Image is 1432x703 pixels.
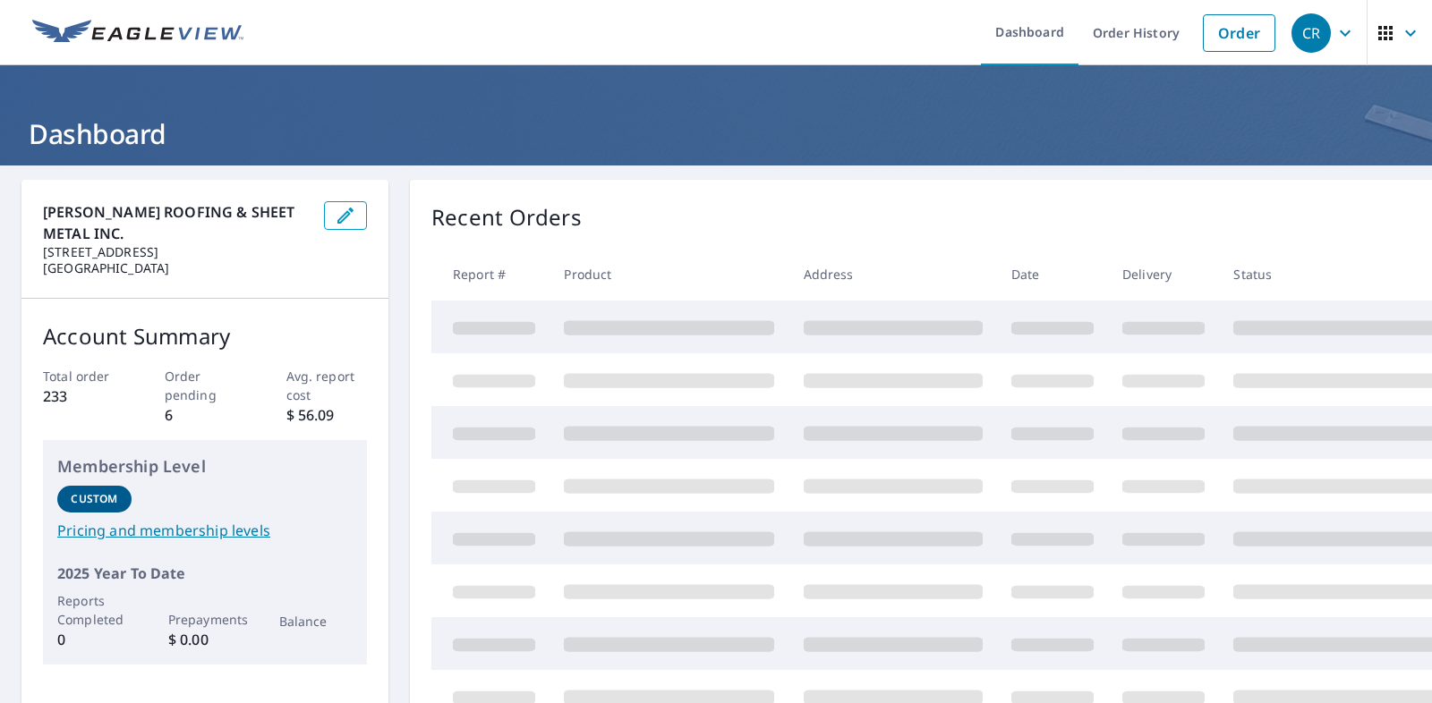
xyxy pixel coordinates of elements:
a: Order [1203,14,1275,52]
p: Recent Orders [431,201,582,233]
p: Account Summary [43,320,367,352]
th: Date [997,248,1108,301]
p: [GEOGRAPHIC_DATA] [43,260,310,276]
p: Membership Level [57,454,353,479]
p: $ 56.09 [286,404,368,426]
h1: Dashboard [21,115,1411,152]
p: Custom [71,491,117,507]
p: [PERSON_NAME] ROOFING & SHEET METAL INC. [43,201,310,244]
p: Reports Completed [57,591,132,629]
a: Pricing and membership levels [57,520,353,541]
p: [STREET_ADDRESS] [43,244,310,260]
th: Address [789,248,997,301]
img: EV Logo [32,20,243,47]
div: CR [1291,13,1331,53]
th: Product [550,248,788,301]
p: 6 [165,404,246,426]
p: 0 [57,629,132,650]
p: Prepayments [168,610,243,629]
p: 233 [43,385,124,407]
p: Total order [43,367,124,385]
p: Avg. report cost [286,367,368,404]
p: Balance [279,612,354,631]
p: 2025 Year To Date [57,563,353,584]
th: Delivery [1108,248,1219,301]
th: Report # [431,248,550,301]
p: Order pending [165,367,246,404]
p: $ 0.00 [168,629,243,650]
